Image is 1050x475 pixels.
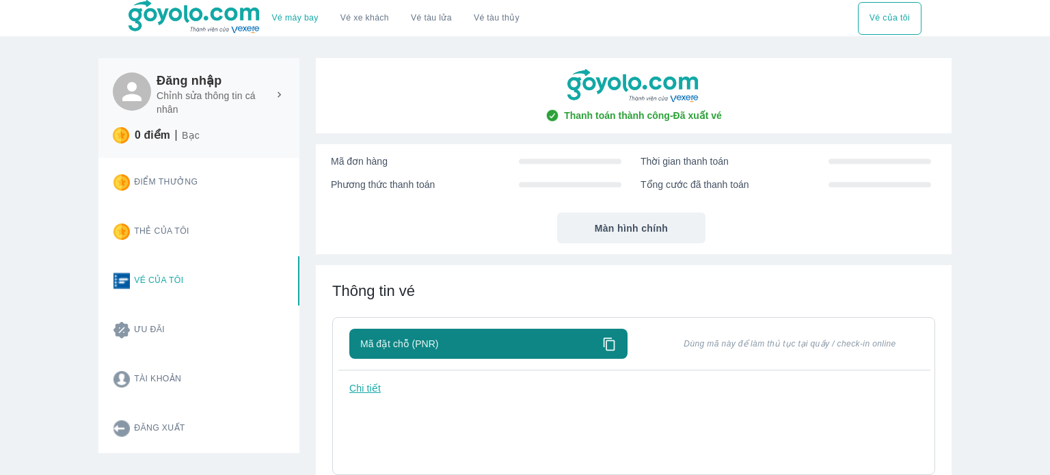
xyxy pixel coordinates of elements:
img: star [113,174,130,191]
img: logout [113,420,130,437]
span: Thông tin vé [332,282,415,299]
p: Chi tiết [349,381,381,395]
span: Tổng cước đã thanh toán [641,178,749,191]
div: choose transportation mode [261,2,530,35]
a: Vé xe khách [340,13,389,23]
button: Điểm thưởng [103,158,299,207]
p: 0 điểm [135,128,170,142]
p: Chỉnh sửa thông tin cá nhân [157,89,268,116]
a: Vé tàu lửa [400,2,463,35]
button: Ưu đãi [103,306,299,355]
span: Phương thức thanh toán [331,178,435,191]
button: Đăng xuất [103,404,299,453]
span: Màn hình chính [595,221,669,235]
span: Mã đơn hàng [331,154,388,168]
img: check-circle [546,109,559,122]
img: ticket [113,273,130,289]
p: Bạc [182,128,200,142]
span: Thời gian thanh toán [641,154,729,168]
h6: Đăng nhập [157,72,285,89]
a: Vé máy bay [272,13,319,23]
img: account [113,371,130,388]
button: Màn hình chính [557,213,706,243]
span: Mã đặt chỗ (PNR) [360,337,438,351]
span: Dùng mã này để làm thủ tục tại quầy / check-in online [662,338,918,349]
img: star [113,223,130,240]
img: goyolo-logo [567,69,700,103]
div: Card thong tin user [98,158,299,453]
img: star [113,127,129,144]
div: choose transportation mode [858,2,921,35]
button: Tài khoản [103,355,299,404]
img: promotion [113,322,130,338]
button: Vé của tôi [103,256,299,306]
button: Vé của tôi [858,2,921,35]
button: Thẻ của tôi [103,207,299,256]
button: Vé tàu thủy [463,2,530,35]
span: Thanh toán thành công - Đã xuất vé [564,109,722,122]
